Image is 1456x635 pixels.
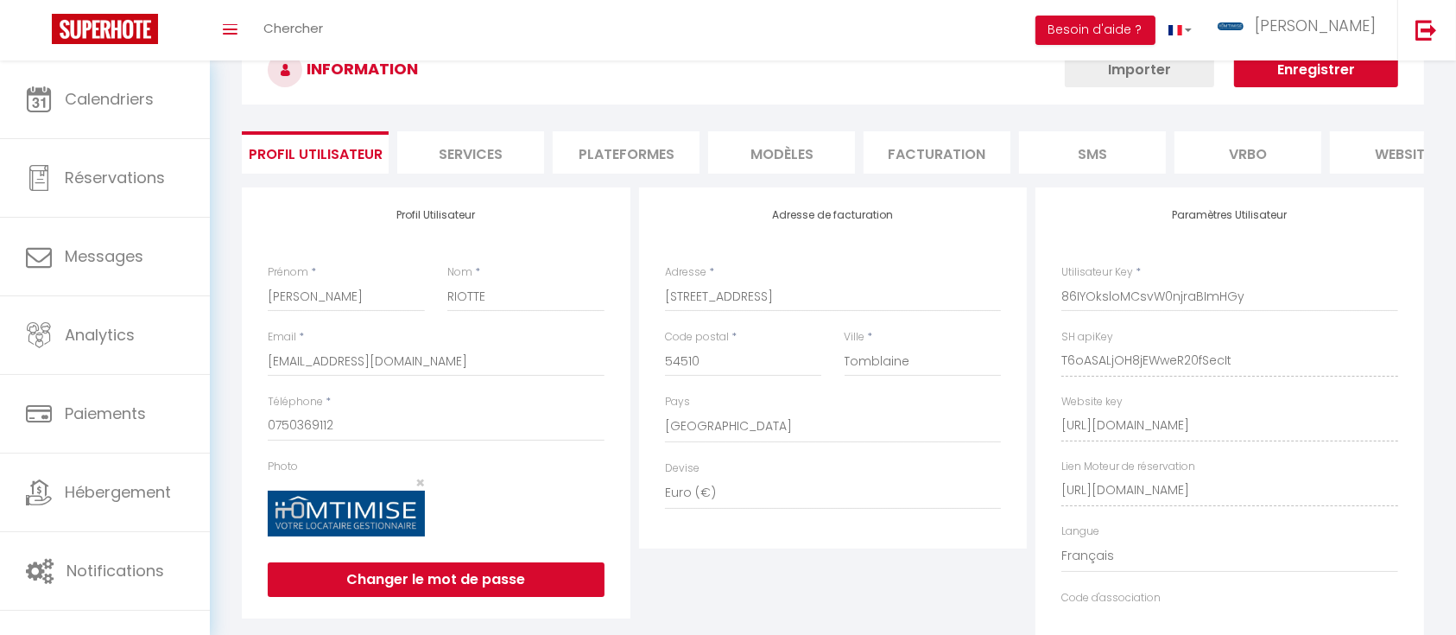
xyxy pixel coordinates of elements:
label: SH apiKey [1061,329,1113,346]
label: Email [268,329,296,346]
span: Hébergement [65,481,171,503]
button: Close [415,475,425,491]
label: Code postal [665,329,729,346]
li: Facturation [864,131,1010,174]
button: Besoin d'aide ? [1035,16,1155,45]
span: Analytics [65,324,135,346]
button: Enregistrer [1234,53,1398,87]
img: ... [1218,22,1244,30]
button: Changer le mot de passe [268,562,605,597]
label: Nom [447,264,472,281]
label: Prénom [268,264,308,281]
label: Lien Moteur de réservation [1061,459,1195,475]
label: Téléphone [268,394,323,410]
span: × [415,472,425,493]
label: Pays [665,394,690,410]
span: [PERSON_NAME] [1255,15,1376,36]
h4: Paramètres Utilisateur [1061,209,1398,221]
label: Photo [268,459,298,475]
span: Paiements [65,403,146,424]
span: Réservations [65,167,165,188]
label: Adresse [665,264,706,281]
li: Profil Utilisateur [242,131,389,174]
span: Calendriers [65,88,154,110]
h3: INFORMATION [242,35,1424,105]
label: Utilisateur Key [1061,264,1133,281]
label: Ville [845,329,865,346]
label: Website key [1061,394,1123,410]
li: SMS [1019,131,1166,174]
img: Super Booking [52,14,158,44]
li: Plateformes [553,131,700,174]
label: Langue [1061,524,1099,540]
span: Chercher [263,19,323,37]
button: Importer [1065,53,1214,87]
li: MODÈLES [708,131,855,174]
span: Messages [65,245,143,267]
li: Vrbo [1174,131,1321,174]
li: Services [397,131,544,174]
label: Code d'association [1061,590,1161,606]
img: logout [1415,19,1437,41]
img: 16816338078487.jpg [268,491,425,537]
h4: Profil Utilisateur [268,209,605,221]
h4: Adresse de facturation [665,209,1002,221]
label: Devise [665,460,700,477]
span: Notifications [66,560,164,581]
button: Ouvrir le widget de chat LiveChat [14,7,66,59]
